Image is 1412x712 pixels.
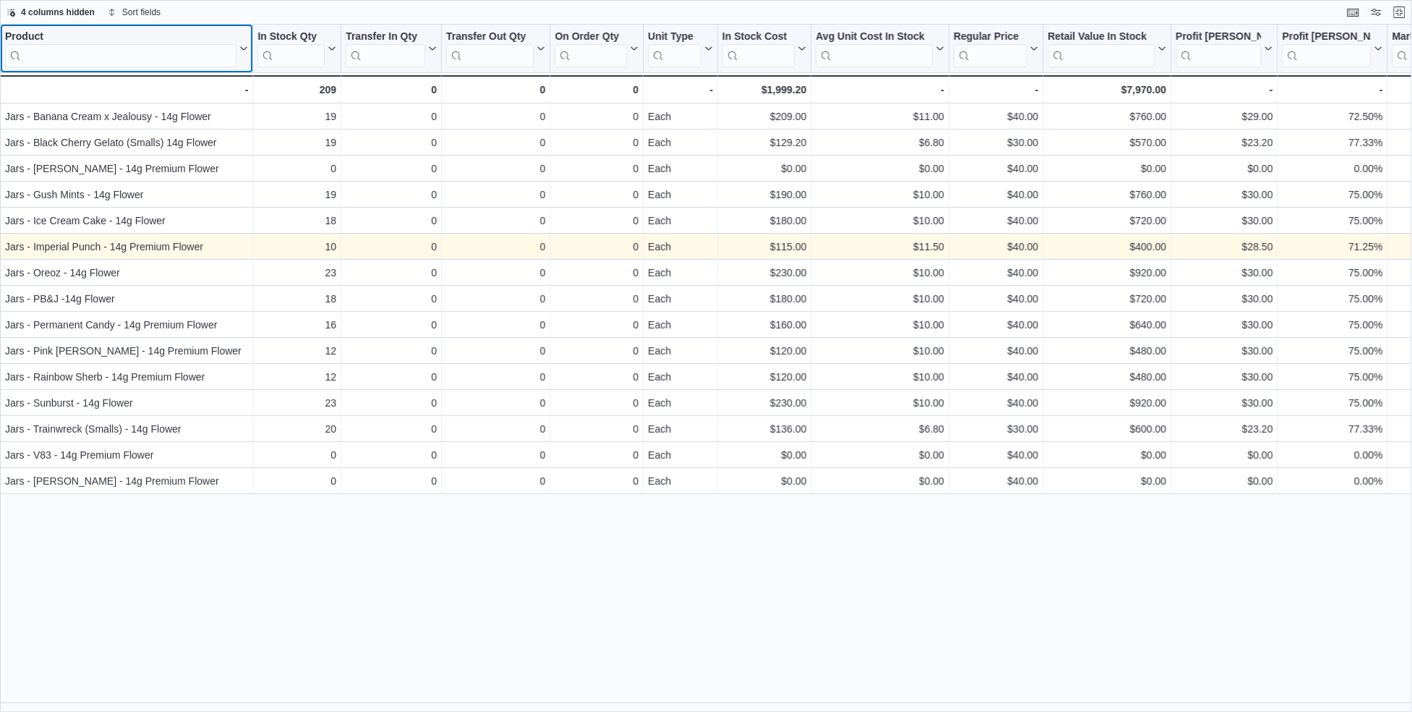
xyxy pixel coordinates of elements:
div: - [4,81,248,98]
div: 0 [446,186,545,203]
div: Regular Price [954,30,1027,67]
div: 0 [346,394,437,412]
div: $7,970.00 [1048,81,1167,98]
div: 0 [346,212,437,229]
div: Jars - Ice Cream Cake - 14g Flower [5,212,248,229]
div: Retail Value In Stock [1048,30,1155,67]
div: $920.00 [1048,394,1167,412]
div: 19 [258,134,336,151]
div: $10.00 [816,316,944,334]
div: Unit Type [648,30,702,44]
div: 0 [446,472,545,490]
div: $640.00 [1048,316,1167,334]
div: $760.00 [1048,186,1167,203]
div: 0 [555,420,639,438]
div: 72.50% [1283,108,1383,125]
button: Retail Value In Stock [1048,30,1167,67]
div: 0 [555,134,639,151]
div: Each [648,238,713,255]
div: Regular Price [954,30,1027,44]
button: Product [5,30,248,67]
button: Profit [PERSON_NAME] ($) [1176,30,1273,67]
div: Each [648,420,713,438]
div: $6.80 [816,134,944,151]
div: 12 [258,342,336,360]
div: 209 [258,81,336,98]
div: $40.00 [954,368,1039,386]
div: $40.00 [954,472,1039,490]
div: In Stock Qty [258,30,325,44]
div: $10.00 [816,394,944,412]
div: Each [648,446,713,464]
div: 0 [346,160,437,177]
div: $230.00 [723,394,807,412]
div: Jars - [PERSON_NAME] - 14g Premium Flower [5,472,248,490]
div: Jars - [PERSON_NAME] - 14g Premium Flower [5,160,248,177]
button: On Order Qty [555,30,639,67]
div: $30.00 [1176,186,1273,203]
button: Display options [1368,4,1385,21]
div: Profit [PERSON_NAME] (%) [1283,30,1371,44]
div: $28.50 [1176,238,1273,255]
div: Avg Unit Cost In Stock [816,30,932,44]
div: 0 [446,81,545,98]
div: $11.00 [816,108,944,125]
div: 0 [555,186,639,203]
div: 0 [555,238,639,255]
div: 75.00% [1283,290,1383,308]
div: $40.00 [954,264,1039,281]
button: Profit [PERSON_NAME] (%) [1283,30,1383,67]
div: $23.20 [1176,134,1273,151]
div: 0 [446,264,545,281]
div: $0.00 [1048,472,1167,490]
div: Jars - Permanent Candy - 14g Premium Flower [5,316,248,334]
div: 0 [555,212,639,229]
div: 0.00% [1283,472,1383,490]
div: Transfer In Qty [346,30,425,44]
div: $10.00 [816,342,944,360]
div: $0.00 [816,446,944,464]
div: $160.00 [723,316,807,334]
div: 23 [258,264,336,281]
div: 12 [258,368,336,386]
div: $40.00 [954,186,1039,203]
div: 75.00% [1283,212,1383,229]
div: $920.00 [1048,264,1167,281]
div: 20 [258,420,336,438]
div: Jars - PB&J -14g Flower [5,290,248,308]
div: $0.00 [1176,446,1273,464]
div: $23.20 [1176,420,1273,438]
div: 0 [555,446,639,464]
div: $120.00 [723,368,807,386]
div: 0 [346,342,437,360]
div: $40.00 [954,160,1039,177]
div: 0 [555,108,639,125]
div: 19 [258,108,336,125]
div: 71.25% [1283,238,1383,255]
div: Jars - Banana Cream x Jealousy - 14g Flower [5,108,248,125]
div: Profit Margin (%) [1283,30,1371,67]
div: $30.00 [954,420,1039,438]
div: 0 [555,394,639,412]
div: 0 [346,108,437,125]
div: 77.33% [1283,420,1383,438]
div: $0.00 [816,472,944,490]
div: 75.00% [1283,316,1383,334]
div: $600.00 [1048,420,1167,438]
div: - [648,81,713,98]
div: $1,999.20 [723,81,807,98]
div: $230.00 [723,264,807,281]
button: In Stock Cost [723,30,807,67]
div: Each [648,316,713,334]
div: Transfer Out Qty [446,30,534,67]
button: Regular Price [954,30,1039,67]
div: $40.00 [954,394,1039,412]
div: 0 [555,472,639,490]
div: $0.00 [723,160,807,177]
div: 0 [258,472,336,490]
div: 0 [446,316,545,334]
div: 0 [446,446,545,464]
div: $180.00 [723,290,807,308]
div: $11.50 [816,238,944,255]
div: $30.00 [1176,368,1273,386]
